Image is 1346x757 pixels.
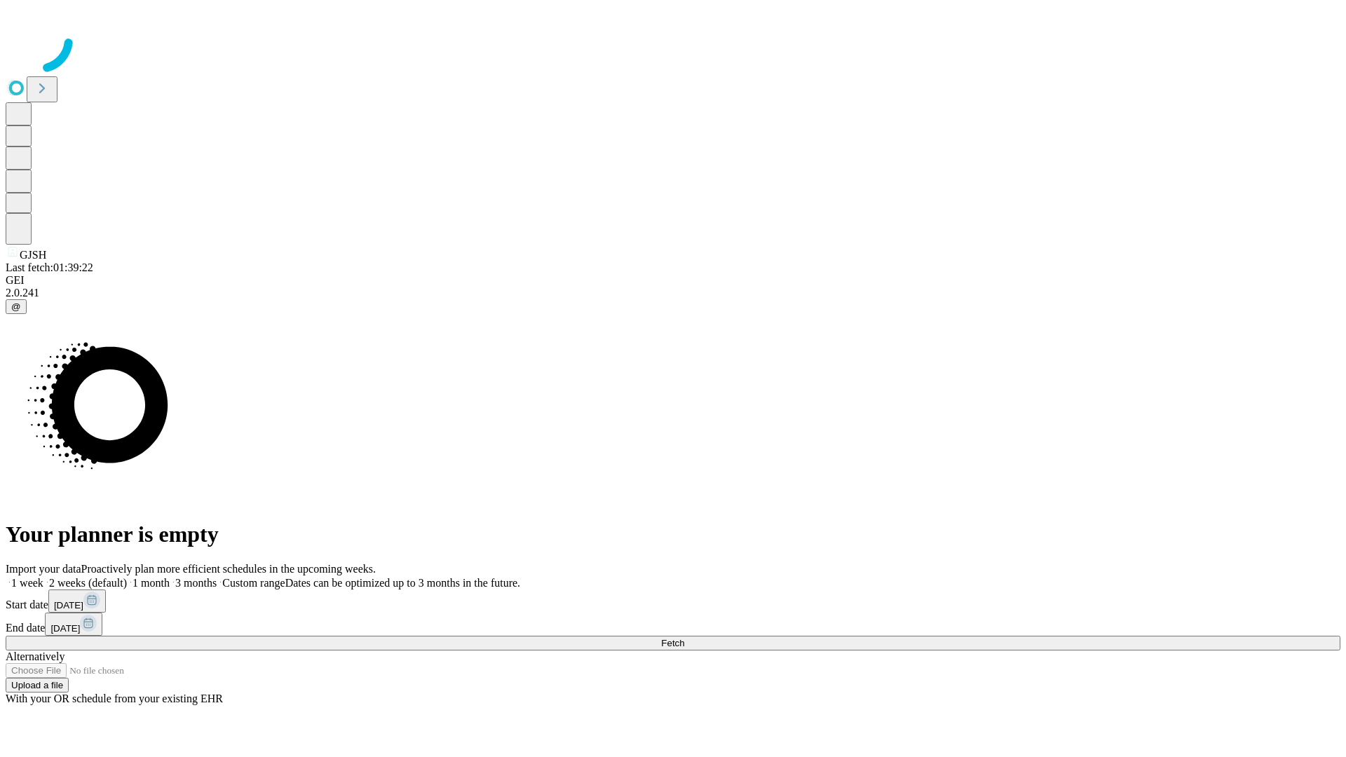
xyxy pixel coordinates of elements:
[49,577,127,589] span: 2 weeks (default)
[661,638,684,648] span: Fetch
[20,249,46,261] span: GJSH
[6,299,27,314] button: @
[81,563,376,575] span: Proactively plan more efficient schedules in the upcoming weeks.
[54,600,83,611] span: [DATE]
[6,521,1340,547] h1: Your planner is empty
[6,613,1340,636] div: End date
[11,577,43,589] span: 1 week
[6,693,223,704] span: With your OR schedule from your existing EHR
[6,274,1340,287] div: GEI
[175,577,217,589] span: 3 months
[285,577,520,589] span: Dates can be optimized up to 3 months in the future.
[6,563,81,575] span: Import your data
[6,589,1340,613] div: Start date
[222,577,285,589] span: Custom range
[6,636,1340,650] button: Fetch
[6,261,93,273] span: Last fetch: 01:39:22
[48,589,106,613] button: [DATE]
[6,287,1340,299] div: 2.0.241
[6,650,64,662] span: Alternatively
[45,613,102,636] button: [DATE]
[50,623,80,634] span: [DATE]
[6,678,69,693] button: Upload a file
[132,577,170,589] span: 1 month
[11,301,21,312] span: @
